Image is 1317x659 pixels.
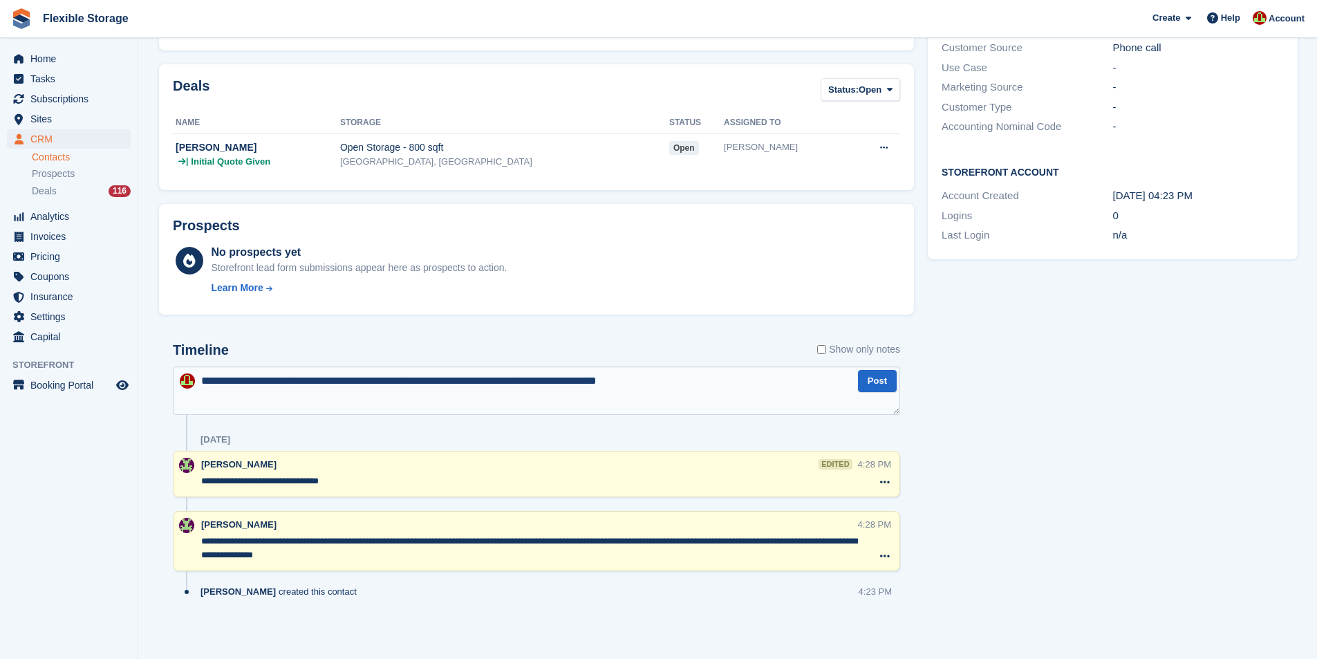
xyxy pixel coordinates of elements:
[859,585,892,598] div: 4:23 PM
[30,307,113,326] span: Settings
[30,109,113,129] span: Sites
[211,281,263,295] div: Learn More
[32,184,131,198] a: Deals 116
[176,140,340,155] div: [PERSON_NAME]
[173,112,340,134] th: Name
[7,109,131,129] a: menu
[32,167,75,180] span: Prospects
[7,267,131,286] a: menu
[942,228,1112,243] div: Last Login
[30,69,113,89] span: Tasks
[30,287,113,306] span: Insurance
[7,307,131,326] a: menu
[669,141,699,155] span: open
[32,151,131,164] a: Contacts
[7,375,131,395] a: menu
[7,49,131,68] a: menu
[942,188,1112,204] div: Account Created
[1113,80,1284,95] div: -
[7,129,131,149] a: menu
[173,78,209,104] h2: Deals
[1269,12,1305,26] span: Account
[191,155,270,169] span: Initial Quote Given
[1221,11,1240,25] span: Help
[669,112,724,134] th: Status
[1113,228,1284,243] div: n/a
[1113,208,1284,224] div: 0
[200,585,364,598] div: created this contact
[30,207,113,226] span: Analytics
[30,375,113,395] span: Booking Portal
[724,112,850,134] th: Assigned to
[942,40,1112,56] div: Customer Source
[817,342,900,357] label: Show only notes
[340,112,669,134] th: Storage
[859,83,881,97] span: Open
[7,247,131,266] a: menu
[819,459,852,470] div: edited
[7,227,131,246] a: menu
[7,207,131,226] a: menu
[30,49,113,68] span: Home
[201,459,277,470] span: [PERSON_NAME]
[32,185,57,198] span: Deals
[11,8,32,29] img: stora-icon-8386f47178a22dfd0bd8f6a31ec36ba5ce8667c1dd55bd0f319d3a0aa187defe.svg
[942,119,1112,135] div: Accounting Nominal Code
[30,327,113,346] span: Capital
[942,208,1112,224] div: Logins
[211,281,507,295] a: Learn More
[1113,40,1284,56] div: Phone call
[200,585,276,598] span: [PERSON_NAME]
[180,373,195,389] img: David Jones
[30,247,113,266] span: Pricing
[1113,100,1284,115] div: -
[1113,119,1284,135] div: -
[30,227,113,246] span: Invoices
[109,185,131,197] div: 116
[30,129,113,149] span: CRM
[1152,11,1180,25] span: Create
[211,244,507,261] div: No prospects yet
[1113,188,1284,204] div: [DATE] 04:23 PM
[817,342,826,357] input: Show only notes
[821,78,900,101] button: Status: Open
[30,89,113,109] span: Subscriptions
[211,261,507,275] div: Storefront lead form submissions appear here as prospects to action.
[858,518,891,531] div: 4:28 PM
[942,100,1112,115] div: Customer Type
[186,155,188,169] span: |
[201,519,277,530] span: [PERSON_NAME]
[32,167,131,181] a: Prospects
[1113,60,1284,76] div: -
[114,377,131,393] a: Preview store
[30,267,113,286] span: Coupons
[858,370,897,393] button: Post
[7,287,131,306] a: menu
[858,458,891,471] div: 4:28 PM
[179,518,194,533] img: Rachael Fisher
[7,69,131,89] a: menu
[12,358,138,372] span: Storefront
[200,434,230,445] div: [DATE]
[173,342,229,358] h2: Timeline
[724,140,850,154] div: [PERSON_NAME]
[340,140,669,155] div: Open Storage - 800 sqft
[942,60,1112,76] div: Use Case
[828,83,859,97] span: Status:
[942,165,1284,178] h2: Storefront Account
[179,458,194,473] img: Rachael Fisher
[340,155,669,169] div: [GEOGRAPHIC_DATA], [GEOGRAPHIC_DATA]
[942,80,1112,95] div: Marketing Source
[37,7,134,30] a: Flexible Storage
[7,327,131,346] a: menu
[1253,11,1267,25] img: David Jones
[173,218,240,234] h2: Prospects
[7,89,131,109] a: menu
